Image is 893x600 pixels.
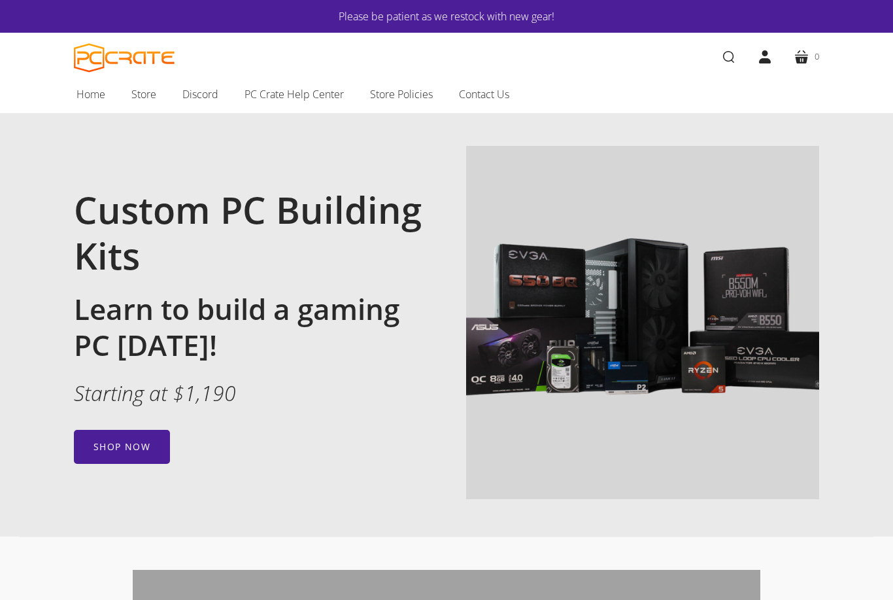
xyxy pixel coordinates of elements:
a: PC Crate Help Center [231,80,357,108]
span: Discord [182,86,218,103]
em: Starting at $1,190 [74,379,236,407]
a: Please be patient as we restock with new gear! [113,8,780,25]
a: 0 [783,39,830,75]
span: 0 [815,50,819,63]
span: PC Crate Help Center [244,86,344,103]
a: Contact Us [446,80,522,108]
nav: Main navigation [54,80,839,113]
a: Home [63,80,118,108]
span: Store Policies [370,86,433,103]
a: PC CRATE [74,43,175,73]
span: Contact Us [459,86,509,103]
h2: Learn to build a gaming PC [DATE]! [74,291,427,363]
a: Store Policies [357,80,446,108]
a: Store [118,80,169,108]
span: Store [131,86,156,103]
span: Home [76,86,105,103]
h1: Custom PC Building Kits [74,186,427,278]
img: Image with gaming PC components including Lian Li 205 Lancool case, MSI B550M motherboard, EVGA 6... [466,146,819,499]
a: Discord [169,80,231,108]
a: Shop now [74,430,170,464]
